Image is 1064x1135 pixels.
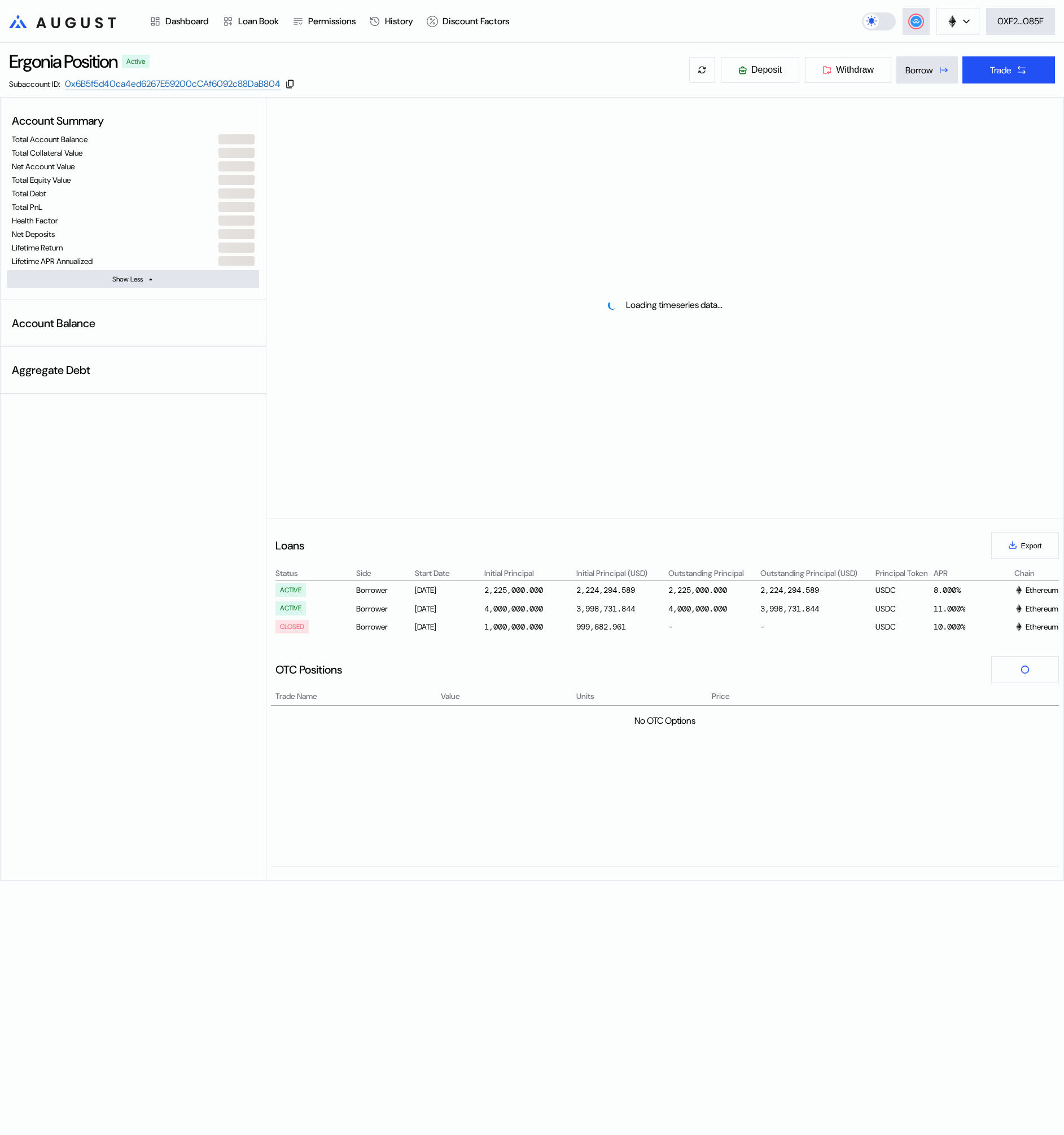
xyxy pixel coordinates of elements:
[12,175,71,185] div: Total Equity Value
[997,15,1044,27] div: 0XF2...085F
[991,532,1059,559] button: Export
[668,604,727,614] div: 4,000,000.000
[875,568,932,578] div: Principal Token
[720,56,800,83] button: Deposit
[12,161,75,171] div: Net Account Value
[415,601,483,615] div: [DATE]
[280,604,301,612] div: ACTIVE
[934,583,1013,597] div: 8.000%
[896,56,958,83] button: Borrow
[7,109,259,133] div: Account Summary
[275,690,317,702] span: Trade Name
[484,622,543,632] div: 1,000,000.000
[286,1,362,42] a: Permissions
[12,215,58,226] div: Health Factor
[216,1,286,42] a: Loan Book
[356,568,413,578] div: Side
[126,58,145,65] div: Active
[1014,585,1058,595] div: Ethereum
[668,620,759,634] div: -
[668,585,727,595] div: 2,225,000.000
[9,79,60,89] div: Subaccount ID:
[986,8,1055,35] button: 0XF2...085F
[936,8,979,35] button: chain logo
[1014,622,1058,632] div: Ethereum
[576,622,626,632] div: 999,682.961
[7,358,259,382] div: Aggregate Debt
[420,1,516,42] a: Discount Factors
[7,270,259,288] button: Show Less
[280,586,301,594] div: ACTIVE
[576,568,667,578] div: Initial Principal (USD)
[356,620,413,634] div: Borrower
[576,604,635,614] div: 3,998,731.844
[934,601,1013,615] div: 11.000%
[65,78,281,90] a: 0x6B5f5d40ca4ed6267E59200cCAf6092c88DaB804
[308,15,356,27] div: Permissions
[668,568,759,578] div: Outstanding Principal
[836,65,874,75] span: Withdraw
[760,568,873,578] div: Outstanding Principal (USD)
[484,568,575,578] div: Initial Principal
[905,64,933,76] div: Borrow
[946,15,958,28] img: chain logo
[415,568,483,578] div: Start Date
[275,568,354,578] div: Status
[760,620,873,634] div: -
[1014,604,1058,614] div: Ethereum
[576,690,594,702] span: Units
[385,15,413,27] div: History
[441,690,460,702] span: Value
[484,585,543,595] div: 2,225,000.000
[712,690,730,702] span: Price
[12,256,93,266] div: Lifetime APR Annualized
[875,620,932,634] div: USDC
[12,148,82,158] div: Total Collateral Value
[576,585,635,595] div: 2,224,294.589
[760,585,819,595] div: 2,224,294.589
[1021,542,1042,550] span: Export
[934,568,1013,578] div: APR
[12,202,42,212] div: Total PnL
[356,601,413,615] div: Borrower
[875,601,932,615] div: USDC
[112,275,143,284] div: Show Less
[875,583,932,597] div: USDC
[626,299,723,311] div: Loading timeseries data...
[804,56,892,83] button: Withdraw
[962,56,1055,83] button: Trade
[12,243,63,253] div: Lifetime Return
[1014,622,1023,631] img: svg+xml,%3c
[751,65,782,75] span: Deposit
[443,15,509,27] div: Discount Factors
[165,15,209,27] div: Dashboard
[238,15,279,27] div: Loan Book
[1014,586,1023,595] img: svg+xml,%3c
[356,583,413,597] div: Borrower
[415,583,483,597] div: [DATE]
[990,64,1012,76] div: Trade
[12,188,46,199] div: Total Debt
[634,715,695,727] div: No OTC Options
[1014,604,1023,613] img: svg+xml,%3c
[415,620,483,634] div: [DATE]
[362,1,420,42] a: History
[7,311,259,335] div: Account Balance
[143,1,216,42] a: Dashboard
[608,301,617,310] img: pending
[484,604,543,614] div: 4,000,000.000
[9,50,117,73] div: Ergonia Position
[280,623,304,631] div: CLOSED
[275,662,342,677] div: OTC Positions
[12,229,55,239] div: Net Deposits
[12,134,87,144] div: Total Account Balance
[760,604,819,614] div: 3,998,731.844
[934,620,1013,634] div: 10.000%
[275,538,304,553] div: Loans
